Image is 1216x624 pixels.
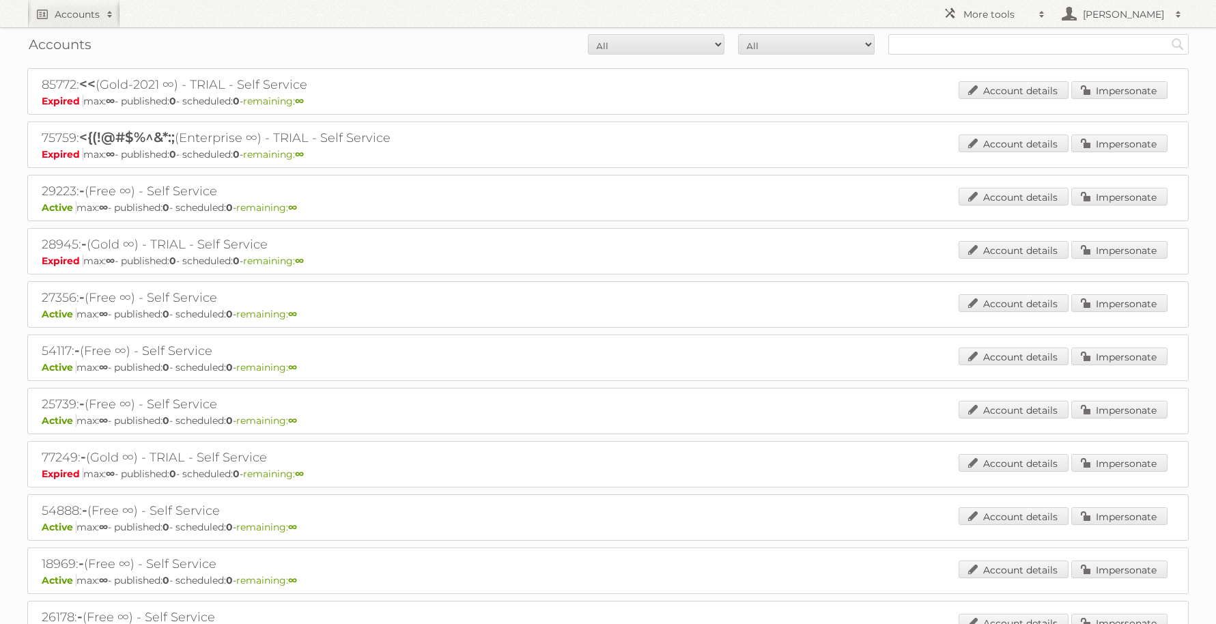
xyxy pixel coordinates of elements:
[162,574,169,586] strong: 0
[42,182,520,200] h2: 29223: (Free ∞) - Self Service
[1071,241,1168,259] a: Impersonate
[288,308,297,320] strong: ∞
[99,361,108,373] strong: ∞
[79,395,85,412] span: -
[226,574,233,586] strong: 0
[1071,454,1168,472] a: Impersonate
[79,182,85,199] span: -
[288,361,297,373] strong: ∞
[79,289,85,305] span: -
[42,148,1174,160] p: max: - published: - scheduled: -
[42,308,1174,320] p: max: - published: - scheduled: -
[42,361,1174,373] p: max: - published: - scheduled: -
[162,308,169,320] strong: 0
[233,148,240,160] strong: 0
[1071,507,1168,525] a: Impersonate
[99,414,108,427] strong: ∞
[233,95,240,107] strong: 0
[42,468,1174,480] p: max: - published: - scheduled: -
[959,401,1069,419] a: Account details
[288,414,297,427] strong: ∞
[42,129,520,147] h2: 75759: (Enterprise ∞) - TRIAL - Self Service
[959,294,1069,312] a: Account details
[959,241,1069,259] a: Account details
[295,255,304,267] strong: ∞
[42,521,1174,533] p: max: - published: - scheduled: -
[1071,81,1168,99] a: Impersonate
[295,95,304,107] strong: ∞
[226,201,233,214] strong: 0
[236,521,297,533] span: remaining:
[236,414,297,427] span: remaining:
[42,342,520,360] h2: 54117: (Free ∞) - Self Service
[288,574,297,586] strong: ∞
[288,201,297,214] strong: ∞
[959,134,1069,152] a: Account details
[81,236,87,252] span: -
[42,148,83,160] span: Expired
[42,76,520,94] h2: 85772: (Gold-2021 ∞) - TRIAL - Self Service
[959,507,1069,525] a: Account details
[162,201,169,214] strong: 0
[236,361,297,373] span: remaining:
[99,308,108,320] strong: ∞
[1071,561,1168,578] a: Impersonate
[959,561,1069,578] a: Account details
[99,521,108,533] strong: ∞
[169,148,176,160] strong: 0
[959,348,1069,365] a: Account details
[295,148,304,160] strong: ∞
[42,395,520,413] h2: 25739: (Free ∞) - Self Service
[106,255,115,267] strong: ∞
[42,95,83,107] span: Expired
[288,521,297,533] strong: ∞
[1079,8,1168,21] h2: [PERSON_NAME]
[233,468,240,480] strong: 0
[162,414,169,427] strong: 0
[42,414,76,427] span: Active
[42,255,83,267] span: Expired
[79,129,175,145] span: <{(!@#$%^&*:;
[79,555,84,571] span: -
[162,361,169,373] strong: 0
[959,188,1069,205] a: Account details
[1071,134,1168,152] a: Impersonate
[42,574,76,586] span: Active
[42,201,1174,214] p: max: - published: - scheduled: -
[1071,188,1168,205] a: Impersonate
[42,502,520,520] h2: 54888: (Free ∞) - Self Service
[42,449,520,466] h2: 77249: (Gold ∞) - TRIAL - Self Service
[963,8,1032,21] h2: More tools
[226,308,233,320] strong: 0
[226,521,233,533] strong: 0
[42,201,76,214] span: Active
[106,148,115,160] strong: ∞
[106,468,115,480] strong: ∞
[42,255,1174,267] p: max: - published: - scheduled: -
[243,148,304,160] span: remaining:
[42,555,520,573] h2: 18969: (Free ∞) - Self Service
[42,236,520,253] h2: 28945: (Gold ∞) - TRIAL - Self Service
[236,574,297,586] span: remaining:
[42,574,1174,586] p: max: - published: - scheduled: -
[42,308,76,320] span: Active
[295,468,304,480] strong: ∞
[99,201,108,214] strong: ∞
[99,574,108,586] strong: ∞
[243,468,304,480] span: remaining:
[1168,34,1188,55] input: Search
[74,342,80,358] span: -
[233,255,240,267] strong: 0
[243,95,304,107] span: remaining:
[236,308,297,320] span: remaining:
[1071,401,1168,419] a: Impersonate
[236,201,297,214] span: remaining:
[42,361,76,373] span: Active
[42,95,1174,107] p: max: - published: - scheduled: -
[1071,294,1168,312] a: Impersonate
[959,81,1069,99] a: Account details
[1071,348,1168,365] a: Impersonate
[243,255,304,267] span: remaining:
[55,8,100,21] h2: Accounts
[169,95,176,107] strong: 0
